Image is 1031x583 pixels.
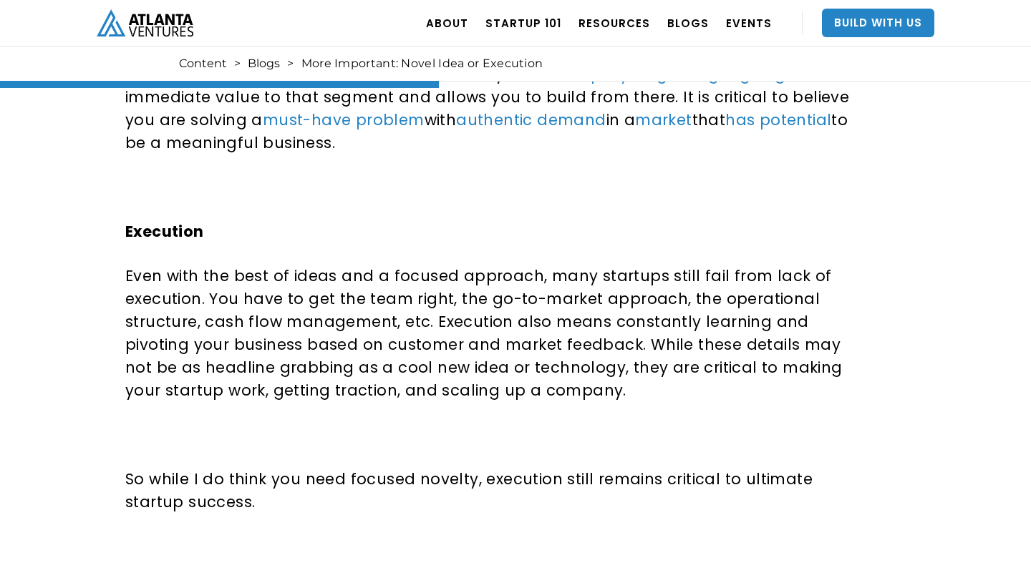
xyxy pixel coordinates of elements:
p: Even with the best of ideas and a focused approach, many startups still fail from lack of executi... [125,265,866,402]
div: > [287,57,294,71]
a: Startup 101 [485,3,561,43]
a: authentic demand [456,109,606,130]
a: must-have problem [263,109,425,130]
p: So while I do think you need focused novelty, execution still remains critical to ultimate startu... [125,468,866,514]
a: Build With Us [822,9,934,37]
a: ABOUT [426,3,468,43]
a: Content [179,57,227,71]
div: > [234,57,241,71]
a: RESOURCES [579,3,650,43]
p: ‍ [125,423,866,446]
a: Blogs [248,57,280,71]
a: BLOGS [667,3,709,43]
a: market [635,109,692,130]
p: ‍ [125,176,866,199]
a: EVENTS [726,3,772,43]
div: More Important: Novel Idea or Execution [301,57,543,71]
a: has potential [725,109,831,130]
a: uniquely target to get going [561,64,785,84]
strong: Execution [125,221,204,242]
